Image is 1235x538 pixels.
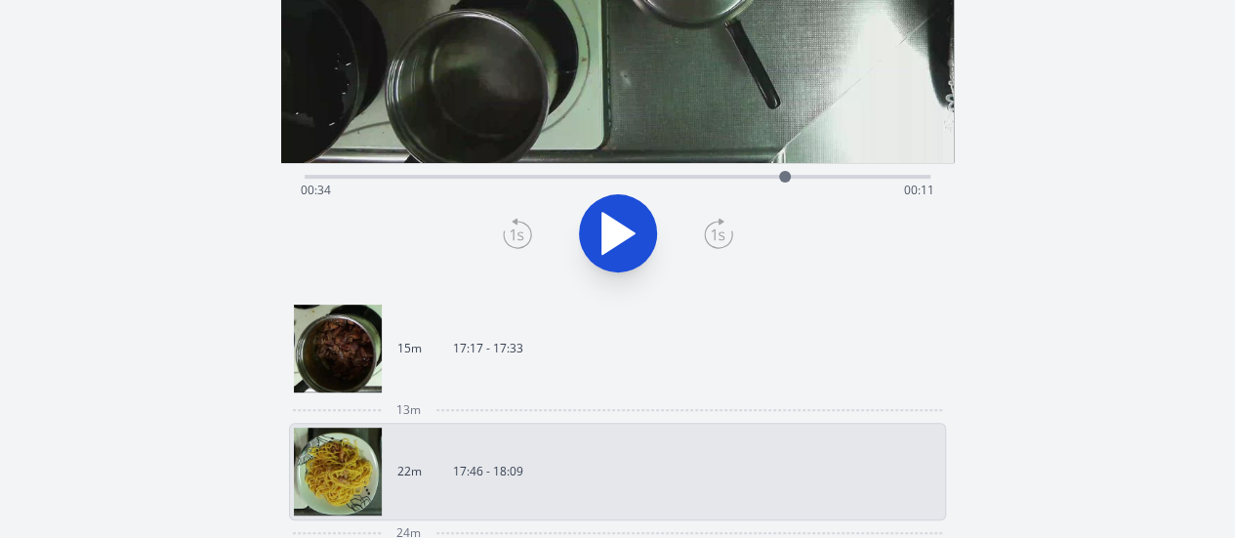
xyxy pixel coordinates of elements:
[397,464,422,479] p: 22m
[904,182,934,198] span: 00:11
[397,341,422,356] p: 15m
[396,402,421,418] span: 13m
[301,182,331,198] span: 00:34
[294,305,382,393] img: 250830081824_thumb.jpeg
[453,341,523,356] p: 17:17 - 17:33
[453,464,523,479] p: 17:46 - 18:09
[294,428,382,516] img: 250830084728_thumb.jpeg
